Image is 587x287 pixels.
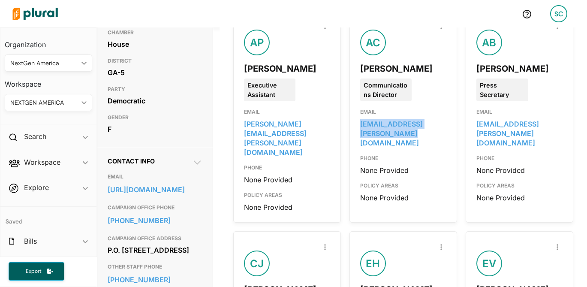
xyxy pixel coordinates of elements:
a: [PHONE_NUMBER] [108,214,202,227]
div: None Provided [244,175,330,184]
div: [PERSON_NAME] [244,62,330,75]
div: PHONE [476,148,563,166]
a: [EMAIL_ADDRESS][PERSON_NAME][DOMAIN_NAME] [360,120,423,147]
a: SC [543,2,574,26]
h3: Organization [5,32,92,51]
div: EH [360,251,386,276]
div: None Provided [360,166,446,175]
div: AC [360,30,386,55]
div: [PERSON_NAME] [360,62,446,75]
div: PHONE [244,157,330,175]
h3: DISTRICT [108,56,202,66]
div: EV [476,251,502,276]
button: Export [9,262,64,281]
div: P.O. [STREET_ADDRESS] [108,244,202,257]
div: NextGen America [10,59,78,68]
div: POLICY AREAS [360,175,446,193]
a: [PHONE_NUMBER] [108,273,202,286]
div: AB [476,30,502,55]
a: [EMAIL_ADDRESS][PERSON_NAME][DOMAIN_NAME] [476,120,539,147]
div: NEXTGEN AMERICA [10,98,78,107]
div: Communications Director [360,79,412,101]
h3: PARTY [108,84,202,94]
div: None Provided [244,202,330,212]
div: EMAIL [360,101,446,119]
div: F [108,123,202,136]
div: House [108,38,202,51]
a: [PERSON_NAME][EMAIL_ADDRESS][PERSON_NAME][DOMAIN_NAME] [244,120,307,157]
h2: Search [24,132,46,141]
div: SC [550,5,567,22]
h3: EMAIL [108,172,202,182]
div: PHONE [360,148,446,166]
h3: Workspace [5,72,92,91]
h3: GENDER [108,112,202,123]
a: [URL][DOMAIN_NAME] [108,183,202,196]
span: Contact Info [108,157,155,165]
h3: CHAMBER [108,27,202,38]
iframe: Intercom live chat [558,258,578,278]
div: AP [244,30,270,55]
div: Press Secretary [476,79,528,101]
div: POLICY AREAS [476,175,563,193]
span: Export [20,268,47,275]
h3: CAMPAIGN OFFICE PHONE [108,202,202,213]
div: POLICY AREAS [244,184,330,202]
div: Executive Assistant [244,79,296,101]
div: CJ [244,251,270,276]
h2: Workspace [24,157,60,167]
h4: Saved [0,207,96,228]
h3: CAMPAIGN OFFICE ADDRESS [108,233,202,244]
h2: Explore [24,183,49,192]
div: Democratic [108,94,202,107]
div: EMAIL [244,101,330,119]
div: [PERSON_NAME] [476,62,563,75]
div: None Provided [360,193,446,202]
div: None Provided [476,193,563,202]
div: EMAIL [476,101,563,119]
h2: Bills [24,236,37,246]
div: GA-5 [108,66,202,79]
div: None Provided [476,166,563,175]
h3: OTHER STAFF PHONE [108,262,202,272]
